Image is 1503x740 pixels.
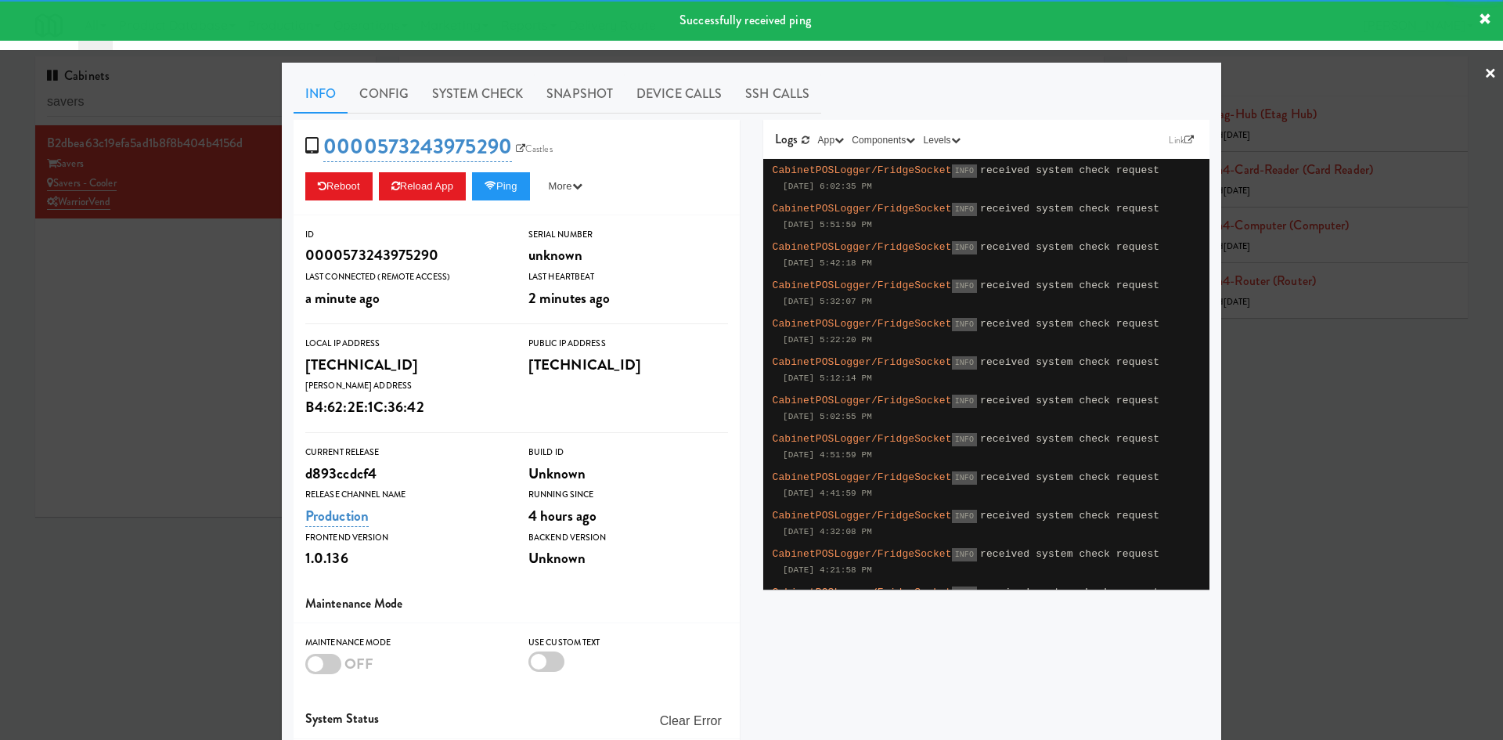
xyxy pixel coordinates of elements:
div: Use Custom Text [528,635,728,651]
button: Components [848,132,919,148]
span: [DATE] 4:32:08 PM [783,527,872,536]
span: received system check request [980,587,1159,598]
div: 1.0.136 [305,545,505,572]
span: received system check request [980,471,1159,483]
a: Production [305,505,369,527]
span: Successfully received ping [679,11,811,29]
div: Backend Version [528,530,728,546]
a: Castles [512,141,557,157]
div: Running Since [528,487,728,503]
span: CabinetPOSLogger/FridgeSocket [773,395,952,406]
div: d893ccdcf4 [305,460,505,487]
span: received system check request [980,548,1159,560]
span: received system check request [980,510,1159,522]
a: Info [294,74,348,114]
div: 0000573243975290 [305,242,505,269]
span: INFO [952,356,977,370]
div: Build Id [528,445,728,460]
span: received system check request [980,280,1159,291]
span: OFF [344,653,373,674]
span: CabinetPOSLogger/FridgeSocket [773,241,952,253]
span: CabinetPOSLogger/FridgeSocket [773,318,952,330]
span: INFO [952,433,977,446]
span: CabinetPOSLogger/FridgeSocket [773,356,952,368]
span: CabinetPOSLogger/FridgeSocket [773,548,952,560]
span: INFO [952,471,977,485]
span: Logs [775,130,798,148]
span: CabinetPOSLogger/FridgeSocket [773,587,952,598]
div: [PERSON_NAME] Address [305,378,505,394]
a: × [1484,50,1497,99]
div: B4:62:2E:1C:36:42 [305,394,505,421]
div: Last Connected (Remote Access) [305,269,505,285]
span: [DATE] 5:32:07 PM [783,297,872,306]
span: CabinetPOSLogger/FridgeSocket [773,280,952,291]
span: CabinetPOSLogger/FridgeSocket [773,510,952,522]
span: System Status [305,709,379,727]
span: CabinetPOSLogger/FridgeSocket [773,433,952,445]
button: Ping [472,172,530,200]
a: Link [1165,132,1198,148]
div: Current Release [305,445,505,460]
span: INFO [952,203,977,216]
span: [DATE] 5:12:14 PM [783,374,872,383]
button: Levels [919,132,964,148]
span: 4 hours ago [528,505,597,526]
span: received system check request [980,241,1159,253]
div: [TECHNICAL_ID] [528,352,728,378]
button: App [814,132,849,148]
span: [DATE] 5:42:18 PM [783,258,872,268]
span: INFO [952,510,977,523]
span: received system check request [980,203,1159,215]
a: 0000573243975290 [323,132,512,162]
span: [DATE] 6:02:35 PM [783,182,872,191]
span: received system check request [980,356,1159,368]
div: Release Channel Name [305,487,505,503]
span: CabinetPOSLogger/FridgeSocket [773,164,952,176]
div: Maintenance Mode [305,635,505,651]
a: Snapshot [535,74,625,114]
span: received system check request [980,164,1159,176]
span: INFO [952,587,977,600]
span: INFO [952,318,977,331]
span: received system check request [980,318,1159,330]
button: Reload App [379,172,466,200]
div: Last Heartbeat [528,269,728,285]
div: Serial Number [528,227,728,243]
button: Reboot [305,172,373,200]
span: CabinetPOSLogger/FridgeSocket [773,203,952,215]
span: INFO [952,548,977,561]
div: Frontend Version [305,530,505,546]
div: Local IP Address [305,336,505,352]
span: [DATE] 4:51:59 PM [783,450,872,460]
a: System Check [420,74,535,114]
button: Clear Error [654,707,728,735]
a: Device Calls [625,74,733,114]
span: received system check request [980,433,1159,445]
span: INFO [952,280,977,293]
span: INFO [952,164,977,178]
span: [DATE] 5:02:55 PM [783,412,872,421]
span: [DATE] 4:21:58 PM [783,565,872,575]
span: Maintenance Mode [305,594,403,612]
span: CabinetPOSLogger/FridgeSocket [773,471,952,483]
div: [TECHNICAL_ID] [305,352,505,378]
button: More [536,172,595,200]
div: ID [305,227,505,243]
span: [DATE] 4:41:59 PM [783,489,872,498]
div: Public IP Address [528,336,728,352]
span: a minute ago [305,287,380,309]
span: [DATE] 5:51:59 PM [783,220,872,229]
a: SSH Calls [733,74,821,114]
a: Config [348,74,420,114]
span: INFO [952,395,977,408]
div: Unknown [528,545,728,572]
span: [DATE] 5:22:20 PM [783,335,872,345]
span: INFO [952,241,977,254]
span: 2 minutes ago [528,287,610,309]
div: Unknown [528,460,728,487]
span: received system check request [980,395,1159,406]
div: unknown [528,242,728,269]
